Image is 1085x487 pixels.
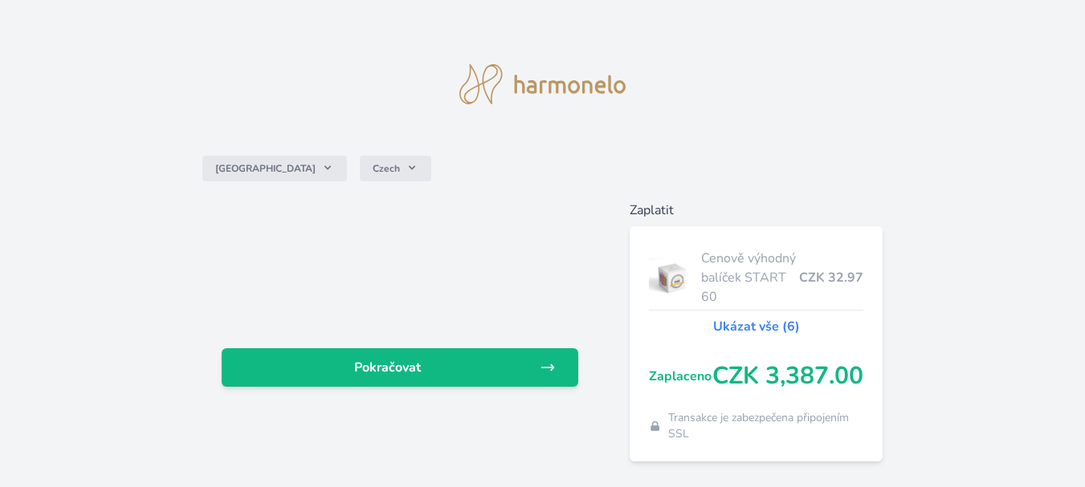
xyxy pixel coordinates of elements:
span: CZK 32.97 [799,268,863,287]
span: CZK 3,387.00 [712,362,863,391]
a: Ukázat vše (6) [713,317,800,336]
img: start.jpg [649,258,695,298]
span: Pokračovat [235,358,540,377]
h6: Zaplatit [630,201,883,220]
span: Zaplaceno [649,367,712,386]
span: Cenově výhodný balíček START 60 [701,249,799,306]
span: Transakce je zabezpečena připojením SSL [668,410,864,442]
button: [GEOGRAPHIC_DATA] [202,156,347,181]
button: Czech [360,156,431,181]
a: Pokračovat [222,348,578,387]
img: logo.svg [459,64,626,104]
span: [GEOGRAPHIC_DATA] [215,162,316,175]
span: Czech [373,162,400,175]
